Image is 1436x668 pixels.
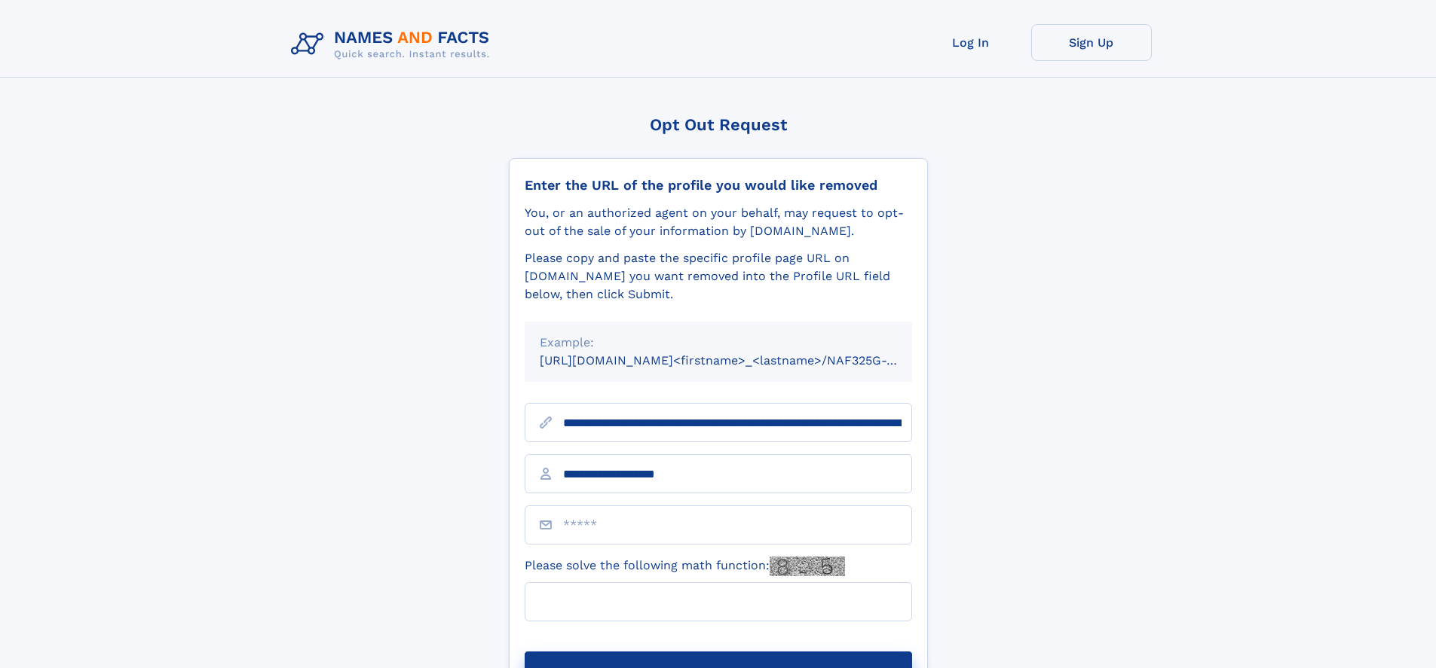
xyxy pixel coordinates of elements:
[285,24,502,65] img: Logo Names and Facts
[540,353,941,368] small: [URL][DOMAIN_NAME]<firstname>_<lastname>/NAF325G-xxxxxxxx
[525,177,912,194] div: Enter the URL of the profile you would like removed
[1031,24,1152,61] a: Sign Up
[911,24,1031,61] a: Log In
[525,557,845,576] label: Please solve the following math function:
[525,204,912,240] div: You, or an authorized agent on your behalf, may request to opt-out of the sale of your informatio...
[540,334,897,352] div: Example:
[525,249,912,303] div: Please copy and paste the specific profile page URL on [DOMAIN_NAME] you want removed into the Pr...
[509,115,928,134] div: Opt Out Request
